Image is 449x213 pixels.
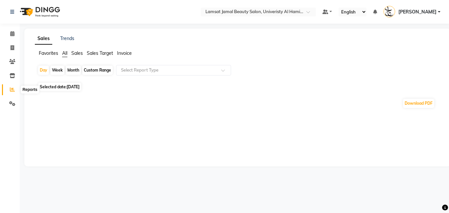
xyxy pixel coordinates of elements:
[71,50,83,56] span: Sales
[117,50,132,56] span: Invoice
[60,35,74,41] a: Trends
[87,50,113,56] span: Sales Target
[62,50,67,56] span: All
[384,6,395,17] img: Lamsat Jamal
[67,84,80,89] span: [DATE]
[66,66,81,75] div: Month
[82,66,113,75] div: Custom Range
[39,50,58,56] span: Favorites
[38,83,81,91] span: Selected date:
[50,66,64,75] div: Week
[403,99,434,108] button: Download PDF
[38,66,49,75] div: Day
[21,86,39,94] div: Reports
[398,9,437,15] span: [PERSON_NAME]
[35,33,52,45] a: Sales
[17,3,62,21] img: logo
